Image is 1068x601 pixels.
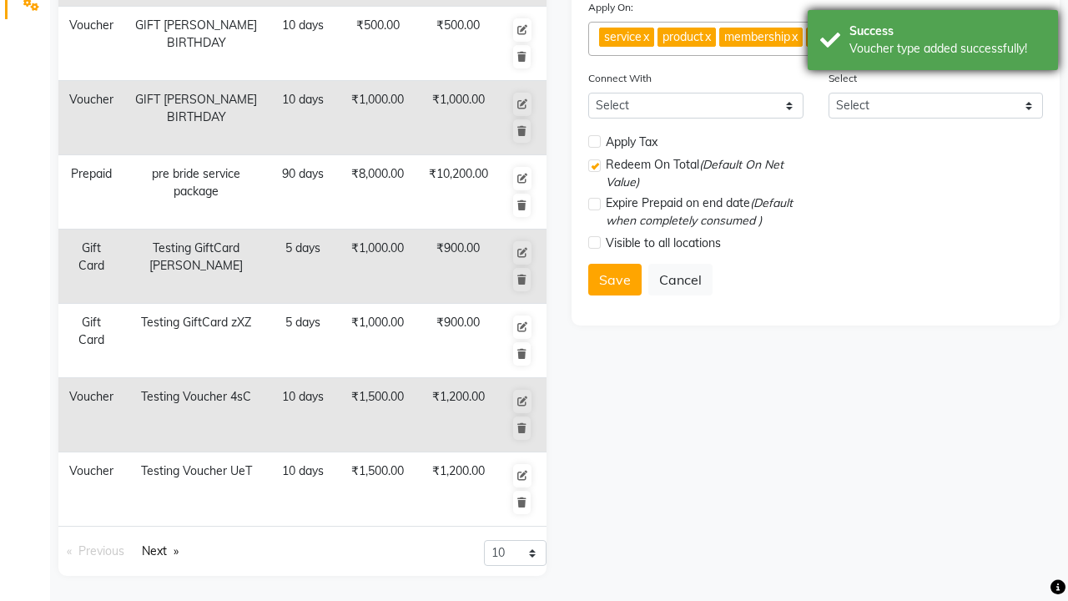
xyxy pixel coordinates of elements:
td: 5 days [269,230,337,304]
span: product [662,29,703,44]
span: Visible to all locations [606,235,721,252]
td: Gift Card [58,230,124,304]
label: Select [829,71,857,86]
nav: Pagination [58,540,290,563]
span: Apply Tax [606,134,657,151]
div: Success [849,23,1045,40]
td: 10 days [269,7,337,81]
a: Next [133,540,187,563]
td: ₹10,200.00 [419,155,498,230]
td: ₹1,000.00 [337,230,419,304]
td: Voucher [58,452,124,527]
td: 10 days [269,452,337,527]
button: Cancel [648,264,713,295]
td: GIFT [PERSON_NAME] BIRTHDAY [124,81,269,155]
td: Prepaid [58,155,124,230]
td: ₹1,500.00 [337,452,419,527]
td: ₹500.00 [419,7,498,81]
td: GIFT [PERSON_NAME] BIRTHDAY [124,7,269,81]
td: 10 days [269,378,337,452]
td: Testing Voucher UeT [124,452,269,527]
td: Testing GiftCard zXZ [124,304,269,378]
td: Voucher [58,7,124,81]
td: ₹1,000.00 [337,81,419,155]
td: 5 days [269,304,337,378]
td: ₹1,200.00 [419,378,498,452]
a: x [703,29,711,44]
td: ₹1,000.00 [419,81,498,155]
label: Connect With [588,71,652,86]
td: ₹500.00 [337,7,419,81]
td: Voucher [58,378,124,452]
td: ₹900.00 [419,230,498,304]
span: Expire Prepaid on end date [606,194,804,230]
div: Voucher type added successfully! [849,40,1045,58]
td: pre bride service package [124,155,269,230]
span: service [604,29,642,44]
span: Previous [78,543,124,558]
td: ₹1,000.00 [337,304,419,378]
td: ₹1,200.00 [419,452,498,527]
td: 90 days [269,155,337,230]
td: ₹1,500.00 [337,378,419,452]
td: Gift Card [58,304,124,378]
td: Testing Voucher 4sC [124,378,269,452]
a: x [790,29,798,44]
td: Voucher [58,81,124,155]
td: ₹8,000.00 [337,155,419,230]
span: membership [724,29,790,44]
td: 10 days [269,81,337,155]
button: Save [588,264,642,295]
td: Testing GiftCard [PERSON_NAME] [124,230,269,304]
a: x [642,29,649,44]
td: ₹900.00 [419,304,498,378]
span: Redeem On Total [606,156,804,191]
